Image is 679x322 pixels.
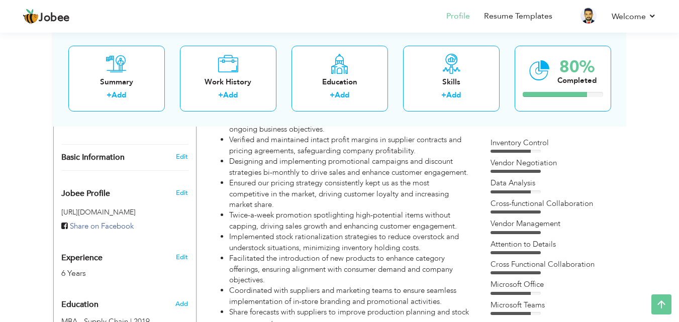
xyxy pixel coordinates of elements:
[61,300,99,309] span: Education
[70,221,134,231] span: Share on Facebook
[188,76,268,87] div: Work History
[176,152,188,161] a: Edit
[612,11,656,23] a: Welcome
[229,285,469,307] li: Coordinated with suppliers and marketing teams to ensure seamless implementation of in-store bran...
[39,13,70,24] span: Jobee
[300,76,380,87] div: Education
[229,156,469,178] li: Designing and implementing promotional campaigns and discount strategies bi-monthly to drive sale...
[61,153,125,162] span: Basic Information
[491,259,616,270] div: Cross Functional Collaboration
[557,75,597,85] div: Completed
[223,90,238,100] a: Add
[175,299,188,308] span: Add
[557,58,597,75] div: 80%
[54,178,196,203] div: Enhance your career by creating a custom URL for your Jobee public profile.
[229,178,469,210] li: Ensured our pricing strategy consistently kept us as the most competitive in the market, driving ...
[491,219,616,229] div: Vendor Management
[580,8,597,24] img: Profile Img
[411,76,492,87] div: Skills
[491,300,616,310] div: Microsoft Teams
[107,90,112,100] label: +
[61,208,188,216] h5: [URL][DOMAIN_NAME]
[491,198,616,209] div: Cross-functional Collaboration
[446,90,461,100] a: Add
[176,253,188,262] a: Edit
[491,138,616,148] div: Inventory Control
[484,11,552,22] a: Resume Templates
[61,254,103,263] span: Experience
[23,9,70,25] a: Jobee
[330,90,335,100] label: +
[61,189,110,198] span: Jobee Profile
[229,232,469,253] li: Implemented stock rationalization strategies to reduce overstock and understock situations, minim...
[23,9,39,25] img: jobee.io
[176,188,188,197] span: Edit
[229,253,469,285] li: Facilitated the introduction of new products to enhance category offerings, ensuring alignment wi...
[335,90,349,100] a: Add
[441,90,446,100] label: +
[76,76,157,87] div: Summary
[61,268,165,279] div: 6 Years
[491,239,616,250] div: Attention to Details
[229,210,469,232] li: Twice-a-week promotion spotlighting high-potential items without capping, driving sales growth an...
[112,90,126,100] a: Add
[218,90,223,100] label: +
[491,279,616,290] div: Microsoft Office
[491,178,616,188] div: Data Analysis
[229,135,469,156] li: Verified and maintained intact profit margins in supplier contracts and pricing agreements, safeg...
[446,11,470,22] a: Profile
[491,158,616,168] div: Vendor Negotiation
